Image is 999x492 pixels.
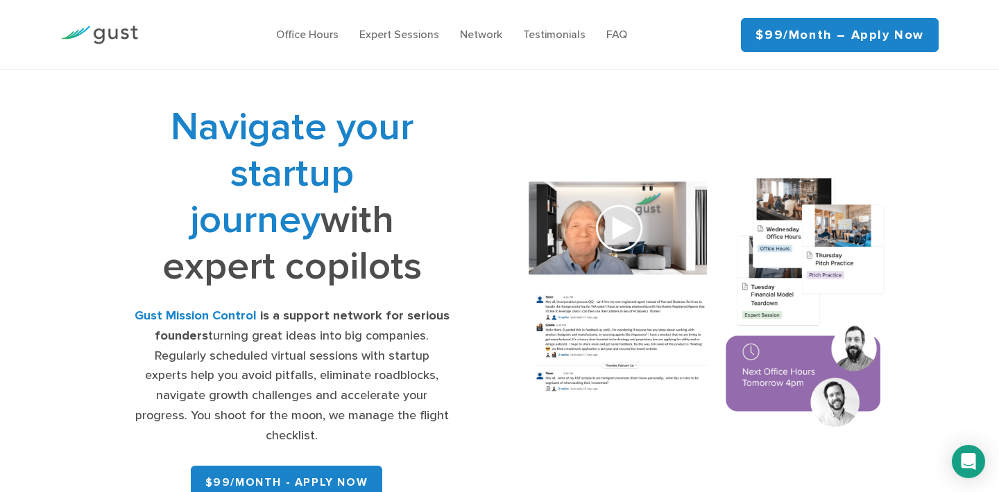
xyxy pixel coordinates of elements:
div: turning great ideas into big companies. Regularly scheduled virtual sessions with startup experts... [135,306,450,446]
a: FAQ [606,28,627,41]
img: Composition of calendar events, a video call presentation, and chat rooms [510,164,904,445]
a: $99/month – Apply Now [741,18,939,52]
a: Expert Sessions [359,28,439,41]
img: Gust Logo [60,26,138,44]
strong: is a support network for serious founders [155,308,450,343]
a: Office Hours [276,28,339,41]
a: Network [460,28,502,41]
a: Testimonials [523,28,586,41]
strong: Gust Mission Control [135,308,257,323]
div: Open Intercom Messenger [952,445,985,478]
h1: with expert copilots [135,104,450,290]
span: Navigate your startup journey [171,104,413,243]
